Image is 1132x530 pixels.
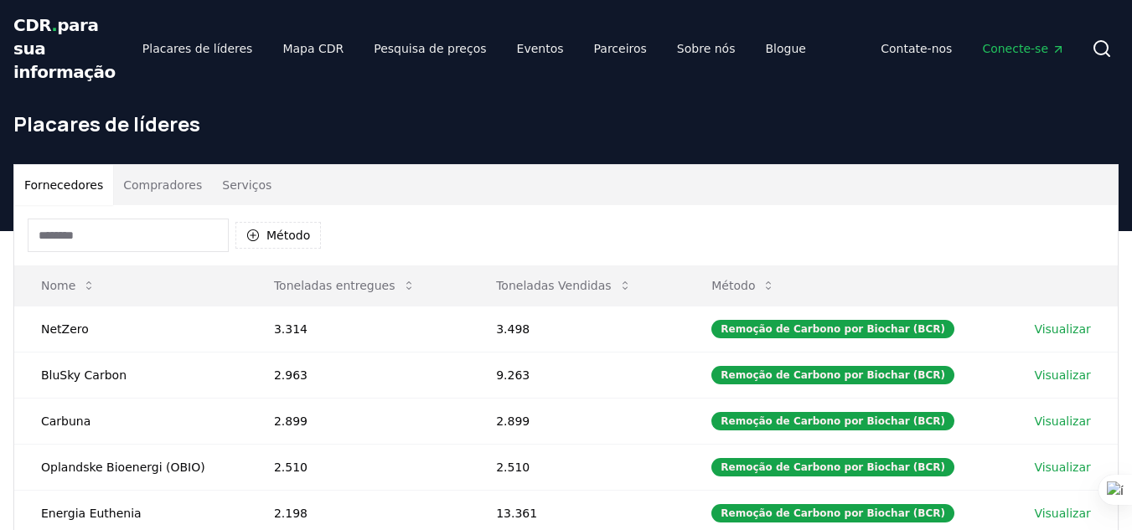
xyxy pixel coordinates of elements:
[41,507,142,520] font: Energia Euthenia
[13,13,116,84] a: CDR.para sua informação
[360,33,499,64] a: Pesquisa de preços
[504,33,577,64] a: Eventos
[41,368,127,382] font: BluSky Carbon
[483,269,644,302] button: Toneladas Vendidas
[13,110,200,137] font: Placares de líderes
[496,507,537,520] font: 13.361
[41,461,205,474] font: Oplandske Bioenergi (OBIO)
[1034,368,1090,382] font: Visualizar
[721,369,945,381] font: Remoção de Carbono por Biochar (BCR)
[13,15,116,82] font: para sua informação
[1034,505,1090,522] a: Visualizar
[274,461,308,474] font: 2.510
[496,368,530,382] font: 9.263
[41,414,90,428] font: Carbuna
[282,42,344,55] font: Mapa CDR
[13,15,51,35] font: CDR
[496,279,611,292] font: Toneladas Vendidas
[721,461,945,473] font: Remoção de Carbono por Biochar (BCR)
[274,368,308,382] font: 2.963
[969,33,1078,64] a: Conecte-se
[1034,414,1090,428] font: Visualizar
[374,42,486,55] font: Pesquisa de preços
[496,322,530,336] font: 3.498
[721,507,945,519] font: Remoção de Carbono por Biochar (BCR)
[129,33,266,64] a: Placares de líderes
[235,222,321,249] button: Método
[594,42,647,55] font: Parceiros
[269,33,357,64] a: Mapa CDR
[496,461,530,474] font: 2.510
[274,322,308,336] font: 3.314
[711,279,755,292] font: Método
[266,229,310,242] font: Método
[1034,321,1090,337] a: Visualizar
[881,42,952,55] font: Contate-nos
[274,279,395,292] font: Toneladas entregues
[142,42,253,55] font: Placares de líderes
[123,178,202,192] font: Compradores
[1034,459,1090,476] a: Visualizar
[765,42,805,55] font: Blogue
[867,33,1078,64] nav: Principal
[698,269,788,302] button: Método
[1034,367,1090,383] a: Visualizar
[51,15,57,35] font: .
[721,415,945,427] font: Remoção de Carbono por Biochar (BCR)
[41,279,75,292] font: Nome
[1034,322,1090,336] font: Visualizar
[1034,413,1090,430] a: Visualizar
[274,414,308,428] font: 2.899
[28,269,109,302] button: Nome
[752,33,819,64] a: Blogue
[581,33,660,64] a: Parceiros
[274,507,308,520] font: 2.198
[664,33,749,64] a: Sobre nós
[982,42,1048,55] font: Conecte-se
[517,42,564,55] font: Eventos
[1034,507,1090,520] font: Visualizar
[261,269,429,302] button: Toneladas entregues
[721,323,945,335] font: Remoção de Carbono por Biochar (BCR)
[129,33,819,64] nav: Principal
[867,33,965,64] a: Contate-nos
[222,178,271,192] font: Serviços
[1034,461,1090,474] font: Visualizar
[677,42,736,55] font: Sobre nós
[24,178,103,192] font: Fornecedores
[41,322,89,336] font: NetZero
[496,414,530,428] font: 2.899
